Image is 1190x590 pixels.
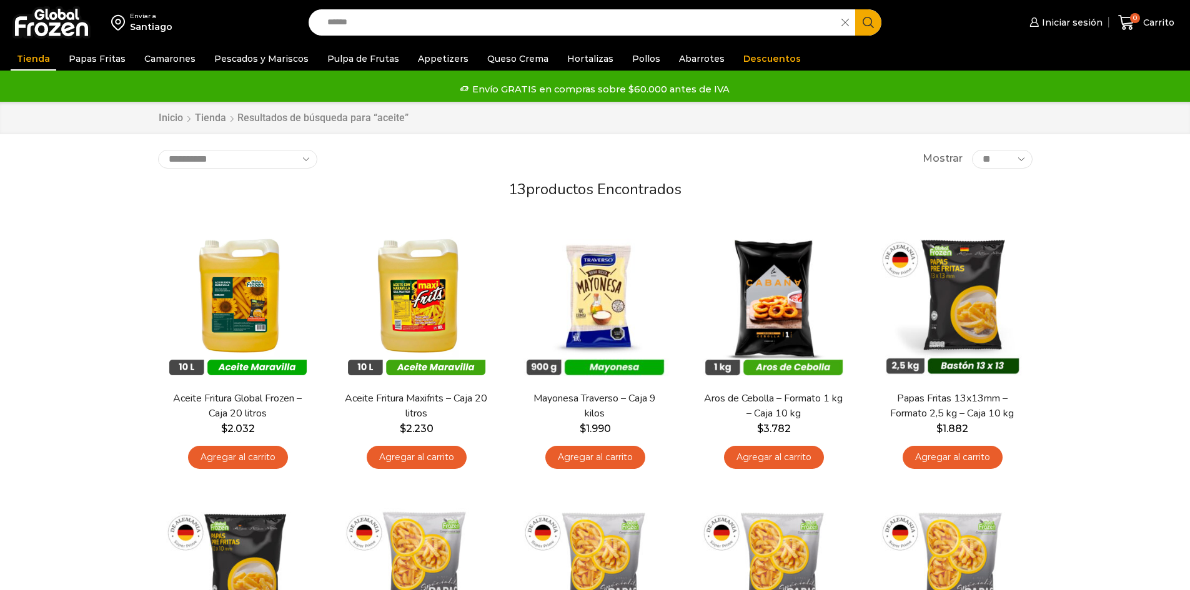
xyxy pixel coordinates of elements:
a: Agregar al carrito: “Papas Fritas 13x13mm - Formato 2,5 kg - Caja 10 kg” [903,446,1003,469]
a: Hortalizas [561,47,620,71]
a: Aceite Fritura Maxifrits – Caja 20 litros [344,391,488,420]
div: Enviar a [130,12,172,21]
a: Camarones [138,47,202,71]
span: Iniciar sesión [1039,16,1103,29]
a: Agregar al carrito: “Aros de Cebolla - Formato 1 kg - Caja 10 kg” [724,446,824,469]
span: productos encontrados [526,179,682,199]
span: Mostrar [923,152,963,166]
a: Abarrotes [673,47,731,71]
span: $ [400,423,406,435]
a: Agregar al carrito: “Aceite Fritura Maxifrits - Caja 20 litros” [367,446,467,469]
span: 13 [508,179,526,199]
bdi: 1.990 [580,423,611,435]
select: Pedido de la tienda [158,150,317,169]
a: Iniciar sesión [1026,10,1103,35]
a: Aros de Cebolla – Formato 1 kg – Caja 10 kg [702,391,845,420]
bdi: 1.882 [936,423,968,435]
a: Agregar al carrito: “Aceite Fritura Global Frozen – Caja 20 litros” [188,446,288,469]
a: Descuentos [737,47,807,71]
span: Carrito [1140,16,1174,29]
a: Papas Fritas [62,47,132,71]
img: address-field-icon.svg [111,12,130,33]
bdi: 3.782 [757,423,791,435]
span: $ [757,423,763,435]
div: Santiago [130,21,172,33]
bdi: 2.230 [400,423,434,435]
a: Inicio [158,111,184,125]
span: $ [580,423,586,435]
a: Tienda [194,111,227,125]
a: 0 Carrito [1115,8,1178,37]
span: $ [221,423,227,435]
a: Aceite Fritura Global Frozen – Caja 20 litros [166,391,309,420]
nav: Breadcrumb [158,111,409,125]
a: Pollos [626,47,667,71]
a: Queso Crema [481,47,555,71]
span: $ [936,423,943,435]
bdi: 2.032 [221,423,255,435]
a: Papas Fritas 13x13mm – Formato 2,5 kg – Caja 10 kg [880,391,1024,420]
h1: Resultados de búsqueda para “aceite” [237,112,409,124]
button: Search button [855,9,881,36]
a: Agregar al carrito: “Mayonesa Traverso - Caja 9 kilos” [545,446,645,469]
span: 0 [1130,13,1140,23]
a: Tienda [11,47,56,71]
a: Pescados y Mariscos [208,47,315,71]
a: Pulpa de Frutas [321,47,405,71]
a: Appetizers [412,47,475,71]
a: Mayonesa Traverso – Caja 9 kilos [523,391,667,420]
